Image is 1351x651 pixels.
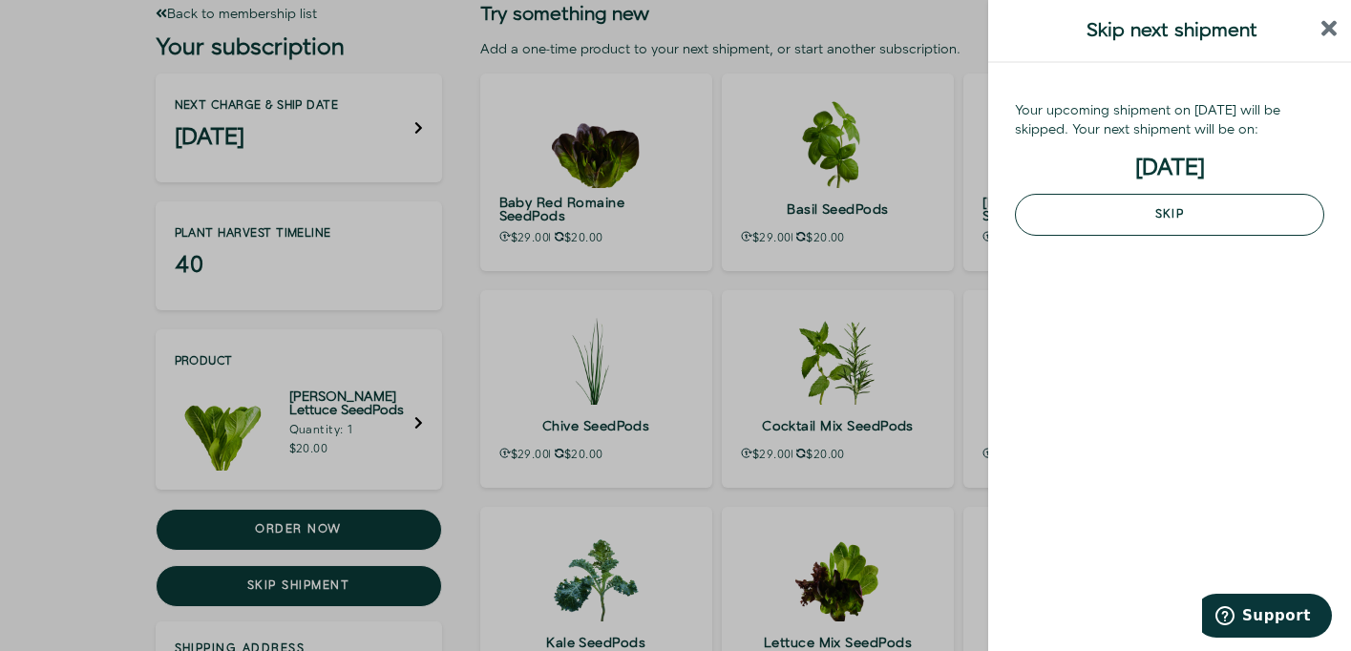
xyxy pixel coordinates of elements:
button: close sidebar [1321,14,1338,47]
button: Skip [1015,194,1324,236]
span: Skip next shipment [1087,17,1257,45]
h3: [DATE] [1015,158,1324,178]
div: Your upcoming shipment on [DATE] will be skipped. Your next shipment will be on: [1015,101,1324,139]
iframe: Opens a widget where you can find more information [1202,594,1332,641]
